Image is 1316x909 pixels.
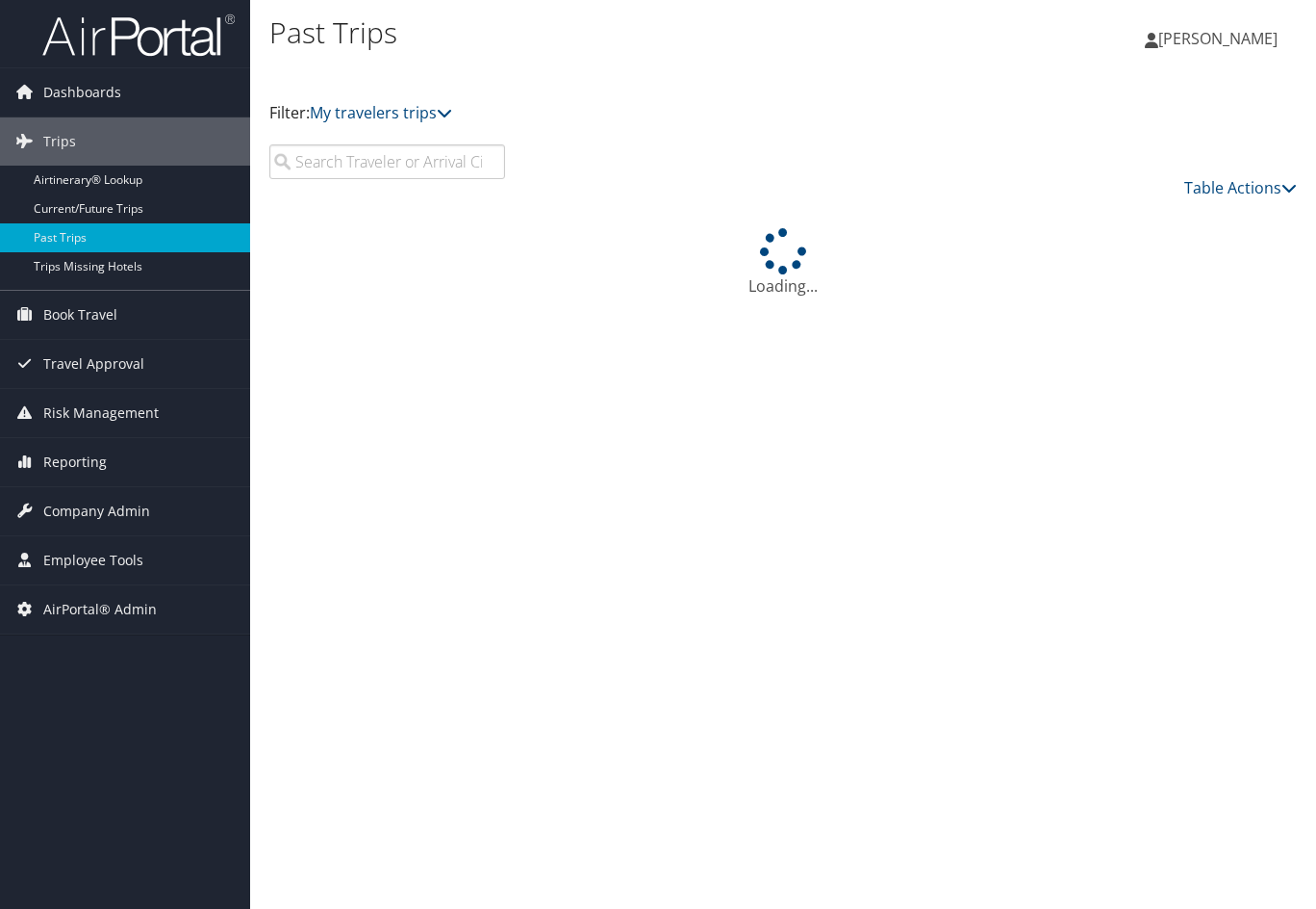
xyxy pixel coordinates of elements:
[269,101,954,126] p: Filter:
[42,13,235,58] img: airportal-logo.png
[1184,177,1297,198] a: Table Actions
[43,291,117,339] span: Book Travel
[43,389,159,437] span: Risk Management
[1158,28,1278,49] span: [PERSON_NAME]
[43,340,144,388] span: Travel Approval
[1145,10,1297,67] a: [PERSON_NAME]
[43,438,107,486] span: Reporting
[43,585,157,634] span: AirPortal® Admin
[43,536,143,584] span: Employee Tools
[43,68,121,117] span: Dashboards
[269,13,954,53] h1: Past Trips
[269,144,505,179] input: Search Traveler or Arrival City
[310,102,452,123] a: My travelers trips
[43,117,76,166] span: Trips
[269,228,1297,298] div: Loading...
[43,487,150,535] span: Company Admin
